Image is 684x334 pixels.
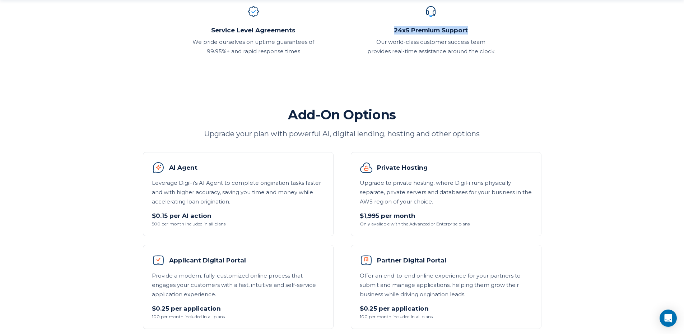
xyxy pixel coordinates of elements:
[19,42,25,47] img: tab_domain_overview_orange.svg
[152,254,325,267] h3: Applicant Digital Portal
[360,254,532,267] h3: Partner Digital Portal
[11,12,17,17] img: logo_orange.svg
[27,42,64,47] div: Domain Overview
[660,310,677,327] div: Open Intercom Messenger
[79,42,121,47] div: Keywords by Traffic
[360,178,532,206] p: Upgrade to private hosting, where DigiFi runs physically separate, private servers and databases ...
[360,271,532,299] p: Offer an end-to-end online experience for your partners to submit and manage applications, helpin...
[360,314,532,320] span: 100 per month included in all plans
[11,19,17,24] img: website_grey.svg
[360,221,532,227] span: Only available with the Advanced or Enterprise plans
[152,221,325,227] span: 500 per month included in all plans
[367,26,494,35] h2: 24x5 Premium Support
[152,211,325,221] p: $0.15 per AI action
[20,12,35,17] div: v 4.0.25
[360,211,532,221] p: $1,995 per month
[152,178,325,206] p: Leverage DigiFi’s AI Agent to complete origination tasks faster and with higher accuracy, saving ...
[143,106,541,123] h2: Add-On Options
[71,42,77,47] img: tab_keywords_by_traffic_grey.svg
[190,26,317,35] h2: Service Level Agreements
[367,37,494,56] p: Our world-class customer success team provides real-time assistance around the clock
[360,303,532,314] p: $0.25 per application
[152,161,325,174] h3: AI Agent
[360,161,532,174] h3: Private Hosting
[190,37,317,56] p: We pride ourselves on uptime guarantees of 99.95%+ and rapid response times
[143,129,541,139] p: Upgrade your plan with powerful AI, digital lending, hosting and other options
[152,303,325,314] p: $0.25 per application
[152,271,325,299] p: Provide a modern, fully-customized online process that engages your customers with a fast, intuit...
[19,19,79,24] div: Domain: [DOMAIN_NAME]
[152,314,325,320] span: 100 per month included in all plans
